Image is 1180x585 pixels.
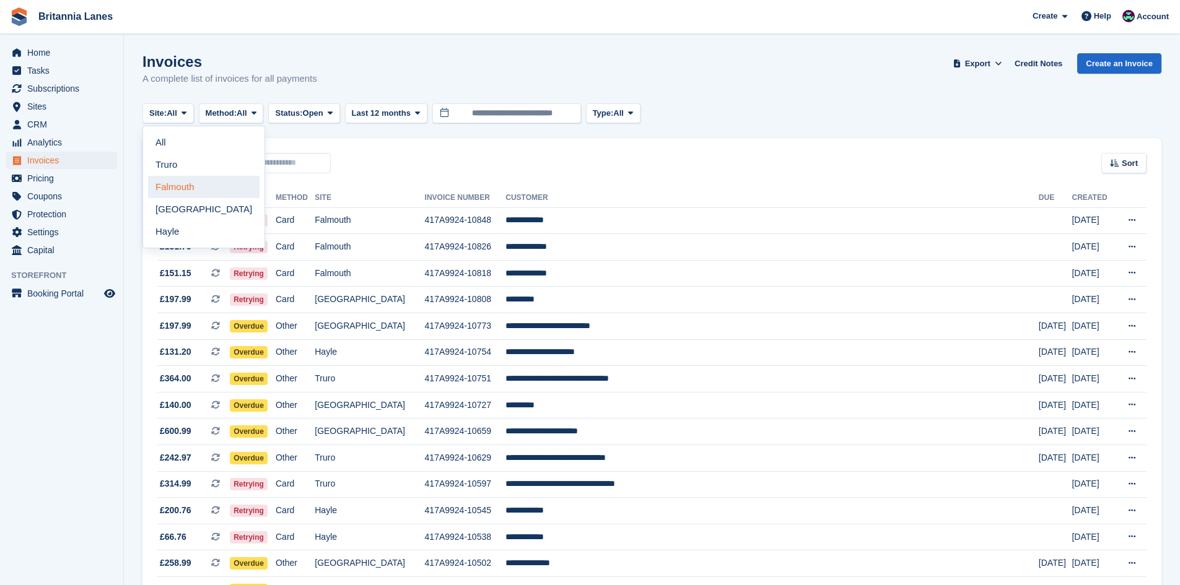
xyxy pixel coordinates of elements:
td: Hayle [315,524,424,550]
td: Card [276,287,315,313]
a: menu [6,44,117,61]
td: 417A9924-10848 [425,207,506,234]
span: Retrying [230,531,268,544]
td: [DATE] [1072,234,1115,261]
span: Overdue [230,373,268,385]
td: Other [276,313,315,340]
a: menu [6,223,117,241]
span: Pricing [27,170,102,187]
td: [DATE] [1039,392,1072,418]
a: menu [6,62,117,79]
a: menu [6,241,117,259]
button: Method: All [199,103,264,124]
a: Britannia Lanes [33,6,118,27]
span: Retrying [230,478,268,490]
td: 417A9924-10826 [425,234,506,261]
td: [DATE] [1072,471,1115,498]
td: Other [276,418,315,445]
td: [GEOGRAPHIC_DATA] [315,392,424,418]
td: [DATE] [1072,207,1115,234]
span: All [613,107,624,119]
span: Overdue [230,346,268,358]
td: Other [276,366,315,392]
span: Sites [27,98,102,115]
span: Home [27,44,102,61]
span: £200.76 [160,504,191,517]
a: menu [6,80,117,97]
img: Kirsty Miles [1122,10,1135,22]
td: [GEOGRAPHIC_DATA] [315,287,424,313]
td: Falmouth [315,234,424,261]
span: £151.15 [160,267,191,280]
span: Subscriptions [27,80,102,97]
td: [DATE] [1039,418,1072,445]
span: Coupons [27,188,102,205]
span: Export [965,58,990,70]
td: [DATE] [1072,287,1115,313]
td: Other [276,339,315,366]
td: 417A9924-10727 [425,392,506,418]
a: menu [6,188,117,205]
td: [DATE] [1072,392,1115,418]
button: Export [950,53,1005,74]
td: Falmouth [315,207,424,234]
th: Method [276,188,315,208]
button: Type: All [586,103,640,124]
span: Overdue [230,320,268,332]
td: [DATE] [1072,366,1115,392]
span: £242.97 [160,451,191,464]
td: 417A9924-10597 [425,471,506,498]
td: [DATE] [1039,366,1072,392]
td: [DATE] [1039,550,1072,577]
td: [GEOGRAPHIC_DATA] [315,550,424,577]
button: Status: Open [268,103,339,124]
td: [DATE] [1072,524,1115,550]
span: Analytics [27,134,102,151]
span: CRM [27,116,102,133]
a: [GEOGRAPHIC_DATA] [148,198,260,220]
a: menu [6,98,117,115]
td: [DATE] [1072,418,1115,445]
a: menu [6,134,117,151]
span: £600.99 [160,425,191,438]
a: Preview store [102,286,117,301]
span: All [167,107,177,119]
img: stora-icon-8386f47178a22dfd0bd8f6a31ec36ba5ce8667c1dd55bd0f319d3a0aa187defe.svg [10,7,28,26]
td: 417A9924-10538 [425,524,506,550]
th: Customer [505,188,1039,208]
span: £197.99 [160,293,191,306]
td: Falmouth [315,260,424,287]
td: [DATE] [1039,339,1072,366]
td: Card [276,234,315,261]
td: 417A9924-10502 [425,550,506,577]
span: Site: [149,107,167,119]
td: 417A9924-10545 [425,498,506,524]
a: menu [6,285,117,302]
td: [DATE] [1072,445,1115,472]
td: Hayle [315,339,424,366]
a: All [148,131,260,154]
a: Falmouth [148,176,260,198]
span: Overdue [230,557,268,570]
span: £66.76 [160,531,186,544]
span: Capital [27,241,102,259]
a: Create an Invoice [1077,53,1161,74]
span: Retrying [230,293,268,306]
td: 417A9924-10773 [425,313,506,340]
span: Sort [1122,157,1138,170]
a: menu [6,170,117,187]
td: Card [276,471,315,498]
td: [GEOGRAPHIC_DATA] [315,418,424,445]
td: [DATE] [1072,339,1115,366]
td: Hayle [315,498,424,524]
span: Help [1094,10,1111,22]
span: Last 12 months [352,107,411,119]
button: Site: All [142,103,194,124]
a: menu [6,206,117,223]
td: [GEOGRAPHIC_DATA] [315,313,424,340]
span: £258.99 [160,557,191,570]
a: Credit Notes [1010,53,1067,74]
span: £314.99 [160,477,191,490]
span: Overdue [230,425,268,438]
span: Retrying [230,267,268,280]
